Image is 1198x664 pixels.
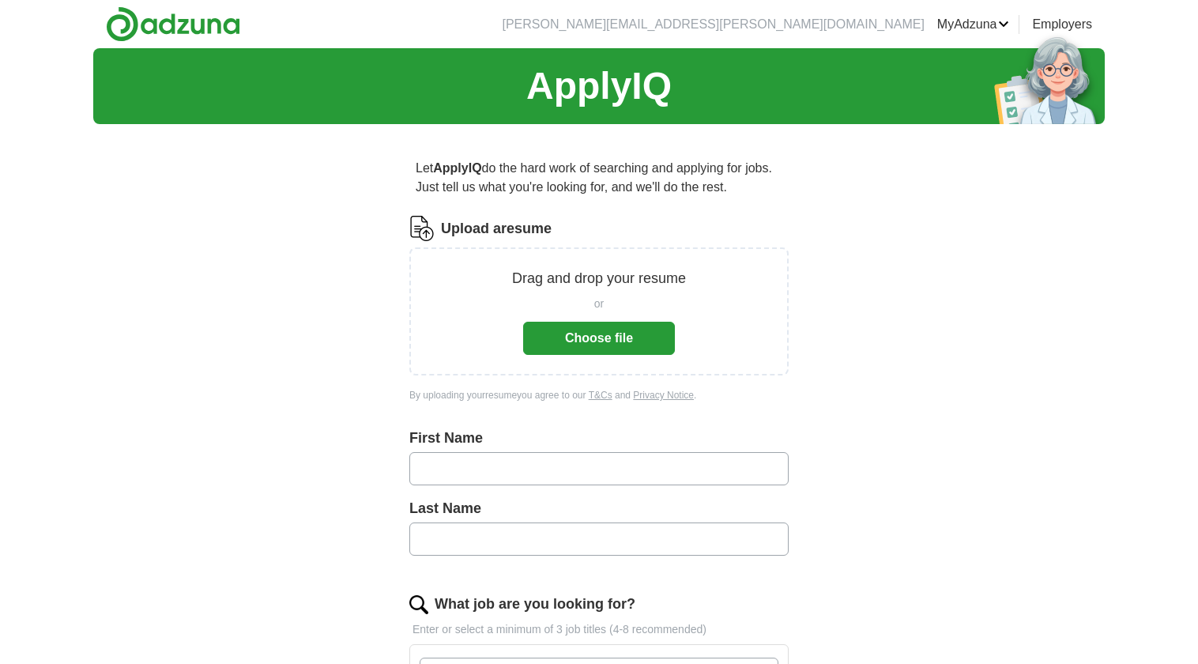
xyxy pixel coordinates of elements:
[409,428,789,449] label: First Name
[1032,15,1092,34] a: Employers
[502,15,924,34] li: [PERSON_NAME][EMAIL_ADDRESS][PERSON_NAME][DOMAIN_NAME]
[409,498,789,519] label: Last Name
[512,268,686,289] p: Drag and drop your resume
[409,388,789,402] div: By uploading your resume you agree to our and .
[523,322,675,355] button: Choose file
[633,390,694,401] a: Privacy Notice
[441,218,552,240] label: Upload a resume
[409,216,435,241] img: CV Icon
[526,58,672,115] h1: ApplyIQ
[409,621,789,638] p: Enter or select a minimum of 3 job titles (4-8 recommended)
[594,296,604,312] span: or
[589,390,612,401] a: T&Cs
[409,153,789,203] p: Let do the hard work of searching and applying for jobs. Just tell us what you're looking for, an...
[435,594,635,615] label: What job are you looking for?
[106,6,240,42] img: Adzuna logo
[433,161,481,175] strong: ApplyIQ
[409,595,428,614] img: search.png
[937,15,1010,34] a: MyAdzuna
